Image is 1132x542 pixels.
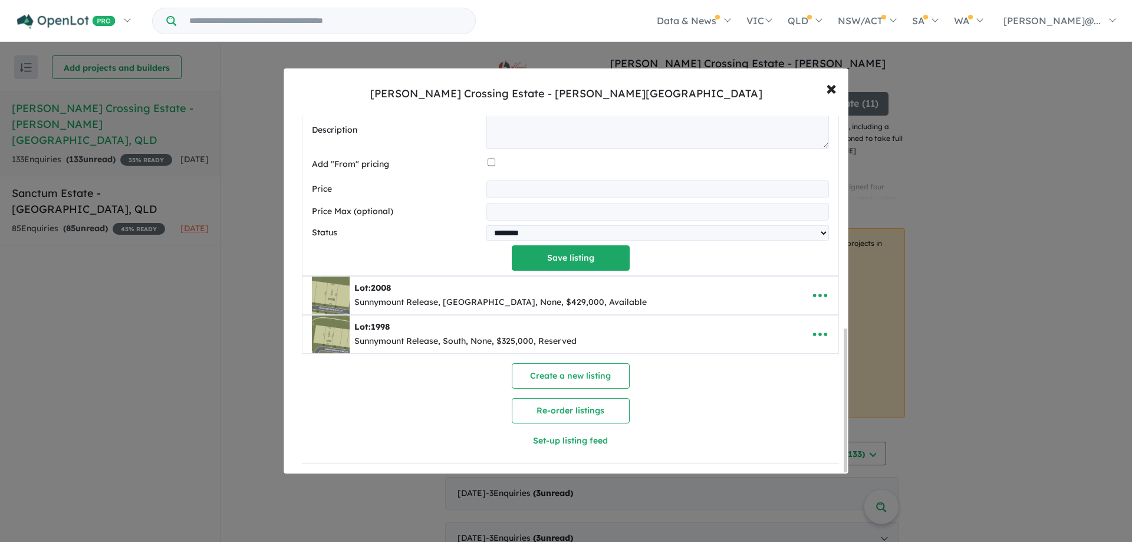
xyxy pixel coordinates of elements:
[354,283,391,293] b: Lot:
[179,8,473,34] input: Try estate name, suburb, builder or developer
[17,14,116,29] img: Openlot PRO Logo White
[371,283,391,293] span: 2008
[1003,15,1101,27] span: [PERSON_NAME]@...
[354,321,390,332] b: Lot:
[312,123,482,137] label: Description
[312,182,482,196] label: Price
[354,334,577,349] div: Sunnymount Release, South, None, $325,000, Reserved
[312,157,483,172] label: Add "From" pricing
[370,86,762,101] div: [PERSON_NAME] Crossing Estate - [PERSON_NAME][GEOGRAPHIC_DATA]
[371,321,390,332] span: 1998
[312,316,350,353] img: Harris%20Crossing%20Estate%20-%20Bohle%20Plains%20-%20Lot%201998___1751351090.png
[826,75,837,100] span: ×
[312,205,482,219] label: Price Max (optional)
[354,295,647,310] div: Sunnymount Release, [GEOGRAPHIC_DATA], None, $429,000, Available
[312,277,350,314] img: Harris%20Crossing%20Estate%20-%20Bohle%20Plains%20-%20Lot%202008___1740702302.png
[512,398,630,423] button: Re-order listings
[436,428,705,454] button: Set-up listing feed
[312,226,482,240] label: Status
[512,363,630,389] button: Create a new listing
[512,245,630,271] button: Save listing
